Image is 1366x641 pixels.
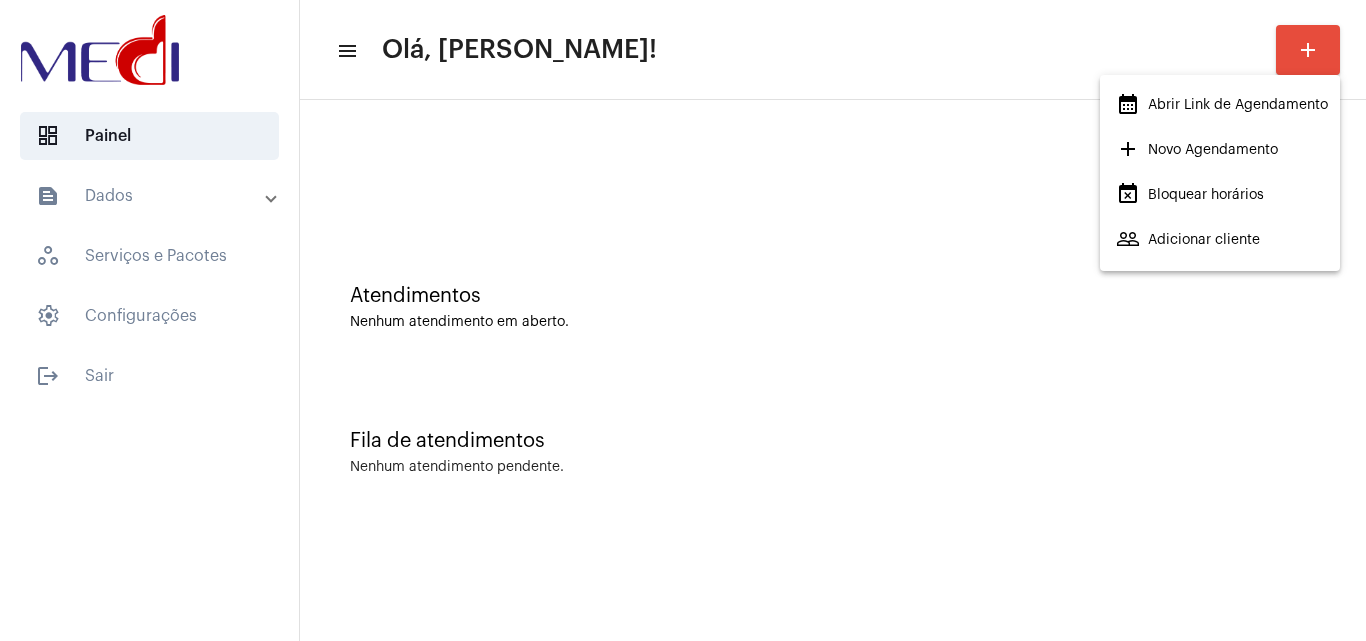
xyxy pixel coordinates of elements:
[1116,182,1140,206] mat-icon: event_busy
[1116,87,1328,123] span: Abrir Link de Agendamento
[1116,132,1278,168] span: Novo Agendamento
[1116,222,1260,258] span: Adicionar cliente
[1100,173,1340,218] button: Bloquear horários
[1100,83,1340,128] button: Abrir Link de Agendamento
[1100,218,1340,263] button: Adicionar cliente
[1116,177,1264,213] span: Bloquear horários
[1116,92,1140,116] mat-icon: calendar_month_outlined
[1116,227,1140,251] mat-icon: people_outline
[1116,137,1140,161] mat-icon: add
[1100,128,1340,173] button: Novo Agendamento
